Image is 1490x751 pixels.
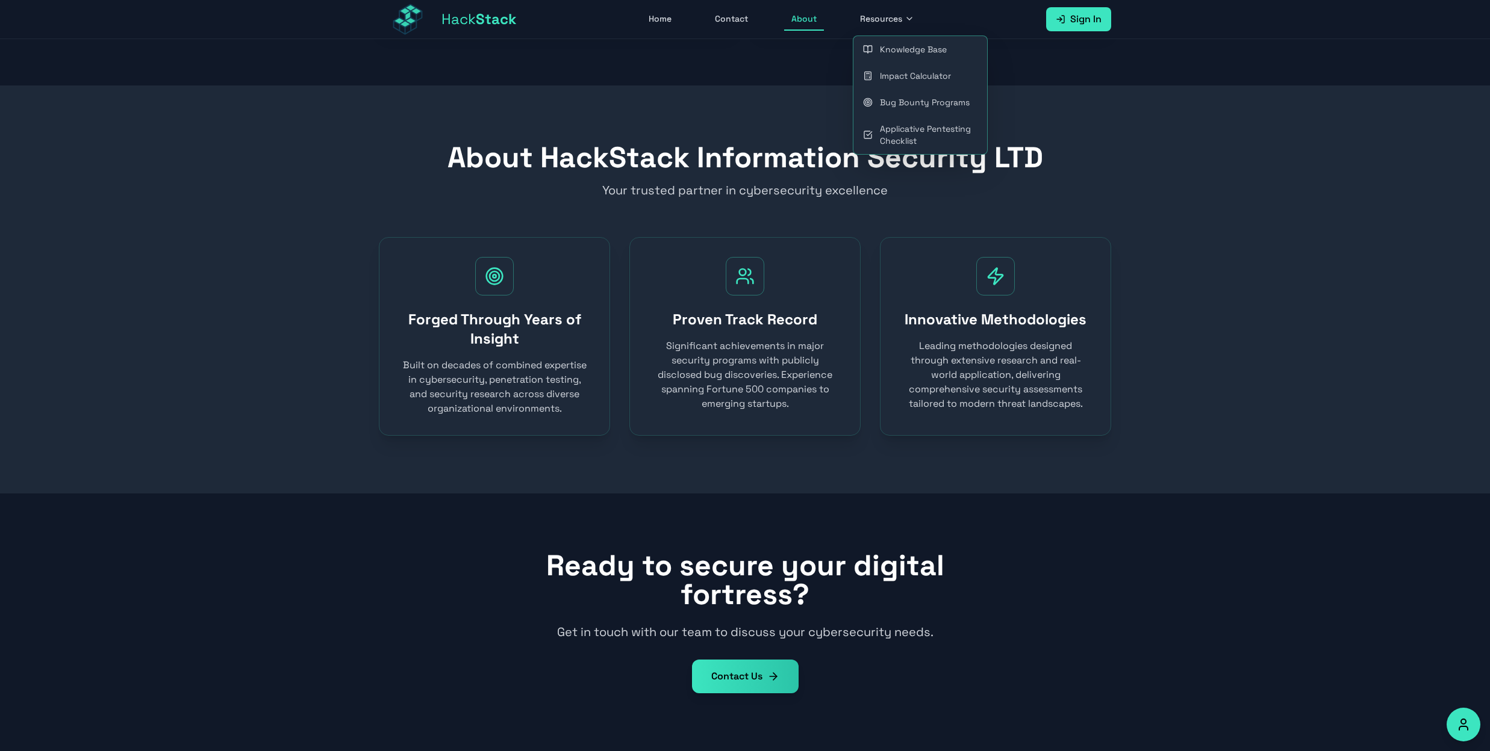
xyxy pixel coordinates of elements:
a: Applicative Pentesting Checklist [853,116,987,154]
h2: About HackStack Information Security LTD [379,143,1111,172]
p: Built on decades of combined expertise in cybersecurity, penetration testing, and security resear... [399,358,590,416]
a: Sign In [1046,7,1111,31]
a: Bug Bounty Programs [853,89,987,116]
p: Significant achievements in major security programs with publicly disclosed bug discoveries. Expe... [649,339,841,411]
h2: Ready to secure your digital fortress? [494,551,996,609]
span: Stack [476,10,517,28]
a: Contact Us [692,660,799,693]
h3: Innovative Methodologies [900,310,1091,329]
p: Your trusted partner in cybersecurity excellence [514,182,976,199]
span: Hack [441,10,517,29]
span: Sign In [1070,12,1102,26]
a: Contact [708,8,755,31]
h3: Forged Through Years of Insight [399,310,590,348]
p: Leading methodologies designed through extensive research and real-world application, delivering ... [900,339,1091,411]
button: Accessibility Options [1447,708,1480,741]
a: Impact Calculator [853,63,987,89]
a: About [784,8,824,31]
a: Home [641,8,679,31]
a: Knowledge Base [853,36,987,63]
h3: Proven Track Record [649,310,841,329]
span: Resources [860,13,902,25]
button: Resources [853,8,921,31]
p: Get in touch with our team to discuss your cybersecurity needs. [494,623,996,640]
